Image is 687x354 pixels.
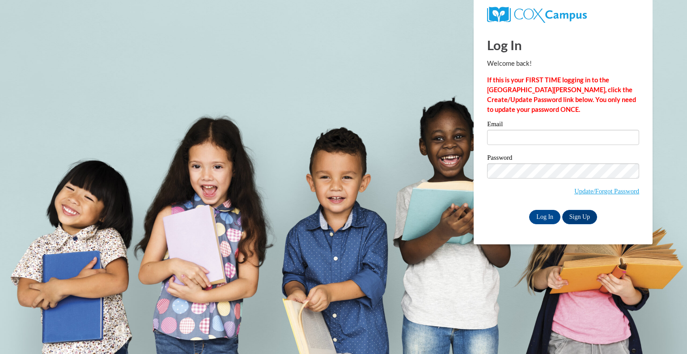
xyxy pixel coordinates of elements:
strong: If this is your FIRST TIME logging in to the [GEOGRAPHIC_DATA][PERSON_NAME], click the Create/Upd... [487,76,636,113]
label: Password [487,154,639,163]
a: Update/Forgot Password [574,188,639,195]
a: Sign Up [562,210,597,224]
img: COX Campus [487,7,587,23]
h1: Log In [487,36,639,54]
label: Email [487,121,639,130]
input: Log In [529,210,560,224]
a: COX Campus [487,10,587,18]
p: Welcome back! [487,59,639,68]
